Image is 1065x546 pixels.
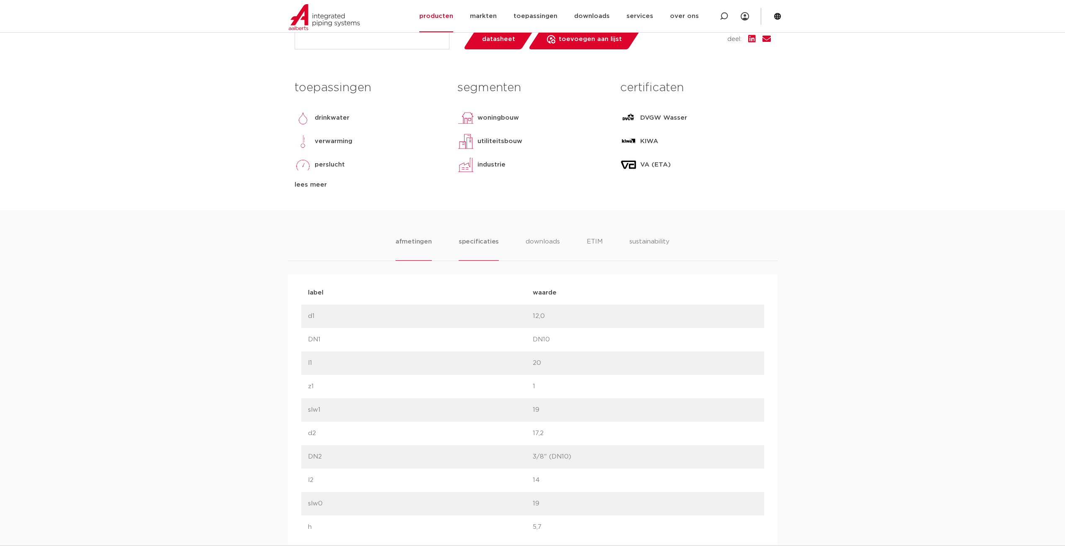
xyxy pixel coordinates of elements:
[533,311,757,321] p: 12,0
[457,133,474,150] img: utiliteitsbouw
[457,156,474,173] img: industrie
[533,382,757,392] p: 1
[533,499,757,509] p: 19
[526,237,560,261] li: downloads
[620,79,770,96] h3: certificaten
[295,79,445,96] h3: toepassingen
[533,475,757,485] p: 14
[482,33,515,46] span: datasheet
[308,288,533,298] p: label
[620,133,637,150] img: KIWA
[533,288,757,298] p: waarde
[308,522,533,532] p: h
[463,29,534,49] a: datasheet
[457,110,474,126] img: woningbouw
[477,113,519,123] p: woningbouw
[629,237,670,261] li: sustainability
[308,405,533,415] p: slw1
[457,79,608,96] h3: segmenten
[477,160,506,170] p: industrie
[295,156,311,173] img: perslucht
[587,237,603,261] li: ETIM
[308,335,533,345] p: DN1
[620,110,637,126] img: DVGW Wasser
[308,428,533,438] p: d2
[308,311,533,321] p: d1
[459,237,499,261] li: specificaties
[640,160,671,170] p: VA (ETA)
[315,113,349,123] p: drinkwater
[477,136,522,146] p: utiliteitsbouw
[533,428,757,438] p: 17,2
[533,522,757,532] p: 5,7
[295,110,311,126] img: drinkwater
[295,180,445,190] div: lees meer
[533,358,757,368] p: 20
[315,160,345,170] p: perslucht
[308,358,533,368] p: l1
[533,335,757,345] p: DN10
[620,156,637,173] img: VA (ETA)
[640,113,687,123] p: DVGW Wasser
[308,499,533,509] p: slw0
[559,33,622,46] span: toevoegen aan lijst
[533,405,757,415] p: 19
[308,382,533,392] p: z1
[727,34,742,44] span: deel:
[308,452,533,462] p: DN2
[395,237,432,261] li: afmetingen
[640,136,658,146] p: KIWA
[295,133,311,150] img: verwarming
[308,475,533,485] p: l2
[315,136,352,146] p: verwarming
[533,452,757,462] p: 3/8" (DN10)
